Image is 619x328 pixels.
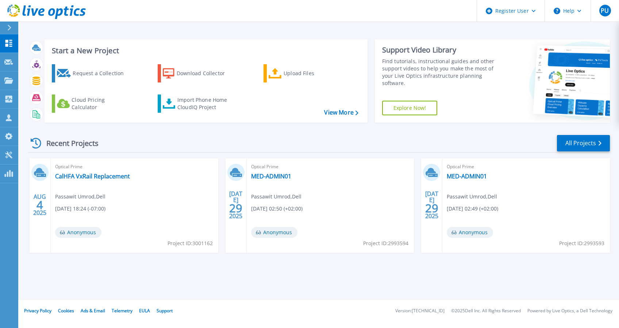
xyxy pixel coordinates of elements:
a: All Projects [557,135,610,151]
span: Optical Prime [251,163,410,171]
div: Upload Files [284,66,342,81]
div: Import Phone Home CloudIQ Project [177,96,234,111]
a: MED-ADMIN01 [447,173,487,180]
span: Anonymous [251,227,297,238]
span: Anonymous [55,227,101,238]
span: [DATE] 18:24 (-07:00) [55,205,105,213]
a: Cookies [58,308,74,314]
a: View More [324,109,358,116]
a: CalHFA VxRail Replacement [55,173,130,180]
li: Powered by Live Optics, a Dell Technology [527,309,612,313]
a: Telemetry [112,308,132,314]
div: Cloud Pricing Calculator [72,96,130,111]
span: PU [601,8,609,13]
span: Project ID: 2993594 [363,239,408,247]
span: 29 [425,205,438,211]
div: [DATE] 2025 [425,192,439,218]
a: Privacy Policy [24,308,51,314]
a: EULA [139,308,150,314]
span: [DATE] 02:50 (+02:00) [251,205,303,213]
a: Support [157,308,173,314]
span: Passawit Umrod , Dell [447,193,497,201]
div: AUG 2025 [33,192,47,218]
span: Project ID: 2993593 [559,239,604,247]
li: Version: [TECHNICAL_ID] [395,309,445,313]
a: Explore Now! [382,101,438,115]
div: Recent Projects [28,134,108,152]
h3: Start a New Project [52,47,358,55]
span: Passawit Umrod , Dell [55,193,105,201]
span: 29 [229,205,242,211]
div: Support Video Library [382,45,501,55]
div: Find tutorials, instructional guides and other support videos to help you make the most of your L... [382,58,501,87]
div: Download Collector [177,66,235,81]
span: Optical Prime [55,163,214,171]
span: [DATE] 02:49 (+02:00) [447,205,498,213]
a: Upload Files [264,64,345,82]
a: Ads & Email [81,308,105,314]
a: MED-ADMIN01 [251,173,291,180]
a: Download Collector [158,64,239,82]
div: [DATE] 2025 [229,192,243,218]
span: Optical Prime [447,163,605,171]
span: Anonymous [447,227,493,238]
span: Project ID: 3001162 [168,239,213,247]
a: Cloud Pricing Calculator [52,94,133,113]
li: © 2025 Dell Inc. All Rights Reserved [451,309,521,313]
div: Request a Collection [73,66,131,81]
span: Passawit Umrod , Dell [251,193,301,201]
a: Request a Collection [52,64,133,82]
span: 4 [36,202,43,208]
